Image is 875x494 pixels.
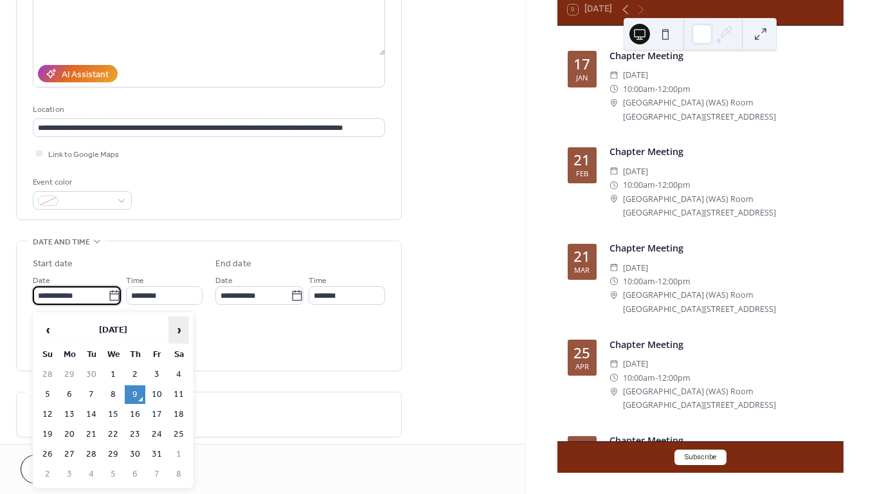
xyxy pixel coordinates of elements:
[103,405,123,424] td: 15
[609,49,833,63] div: Chapter Meeting
[623,82,655,96] span: 10:00am
[655,371,658,385] span: -
[103,345,123,364] th: We
[609,82,618,96] div: ​
[215,257,251,271] div: End date
[168,465,189,484] td: 8
[609,357,618,370] div: ​
[81,445,102,464] td: 28
[33,235,90,249] span: Date and time
[125,385,145,404] td: 9
[59,345,80,364] th: Mo
[125,465,145,484] td: 6
[623,192,833,220] span: [GEOGRAPHIC_DATA] (WAS) Room [GEOGRAPHIC_DATA][STREET_ADDRESS]
[623,96,833,123] span: [GEOGRAPHIC_DATA] (WAS) Room [GEOGRAPHIC_DATA][STREET_ADDRESS]
[37,345,58,364] th: Su
[81,405,102,424] td: 14
[37,465,58,484] td: 2
[573,346,590,361] div: 25
[103,465,123,484] td: 5
[655,82,658,96] span: -
[59,425,80,444] td: 20
[609,385,618,398] div: ​
[655,275,658,288] span: -
[147,345,167,364] th: Fr
[609,288,618,302] div: ​
[658,371,690,385] span: 12:00pm
[81,465,102,484] td: 4
[103,385,123,404] td: 8
[658,178,690,192] span: 12:00pm
[623,275,655,288] span: 10:00am
[623,261,648,275] span: [DATE]
[168,425,189,444] td: 25
[81,385,102,404] td: 7
[59,385,80,404] td: 6
[59,445,80,464] td: 27
[125,405,145,424] td: 16
[576,74,588,81] div: Jan
[609,192,618,206] div: ​
[62,68,109,82] div: AI Assistant
[168,385,189,404] td: 11
[576,170,588,177] div: Feb
[575,363,589,370] div: Apr
[38,65,118,82] button: AI Assistant
[33,257,73,271] div: Start date
[81,425,102,444] td: 21
[573,250,590,264] div: 21
[674,450,726,465] button: Subscribe
[573,153,590,168] div: 21
[658,275,690,288] span: 12:00pm
[623,357,648,370] span: [DATE]
[33,176,129,189] div: Event color
[147,385,167,404] td: 10
[33,274,50,288] span: Date
[609,165,618,178] div: ​
[168,365,189,384] td: 4
[147,425,167,444] td: 24
[37,425,58,444] td: 19
[609,178,618,192] div: ​
[38,317,57,343] span: ‹
[147,405,167,424] td: 17
[658,82,690,96] span: 12:00pm
[573,57,590,72] div: 17
[81,365,102,384] td: 30
[609,434,833,448] div: Chapter Meeting
[103,445,123,464] td: 29
[609,96,618,109] div: ​
[59,405,80,424] td: 13
[37,405,58,424] td: 12
[33,103,383,116] div: Location
[168,345,189,364] th: Sa
[609,261,618,275] div: ​
[21,455,100,484] button: Cancel
[168,445,189,464] td: 1
[623,371,655,385] span: 10:00am
[103,425,123,444] td: 22
[574,266,590,273] div: Mar
[125,345,145,364] th: Th
[168,405,189,424] td: 18
[37,445,58,464] td: 26
[126,274,144,288] span: Time
[59,365,80,384] td: 29
[609,241,833,255] div: Chapter Meeting
[37,385,58,404] td: 5
[609,338,833,352] div: Chapter Meeting
[59,316,167,344] th: [DATE]
[655,178,658,192] span: -
[609,68,618,82] div: ​
[609,145,833,159] div: Chapter Meeting
[125,365,145,384] td: 2
[623,68,648,82] span: [DATE]
[37,365,58,384] td: 28
[147,445,167,464] td: 31
[609,371,618,385] div: ​
[623,288,833,316] span: [GEOGRAPHIC_DATA] (WAS) Room [GEOGRAPHIC_DATA][STREET_ADDRESS]
[623,385,833,412] span: [GEOGRAPHIC_DATA] (WAS) Room [GEOGRAPHIC_DATA][STREET_ADDRESS]
[623,165,648,178] span: [DATE]
[147,465,167,484] td: 7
